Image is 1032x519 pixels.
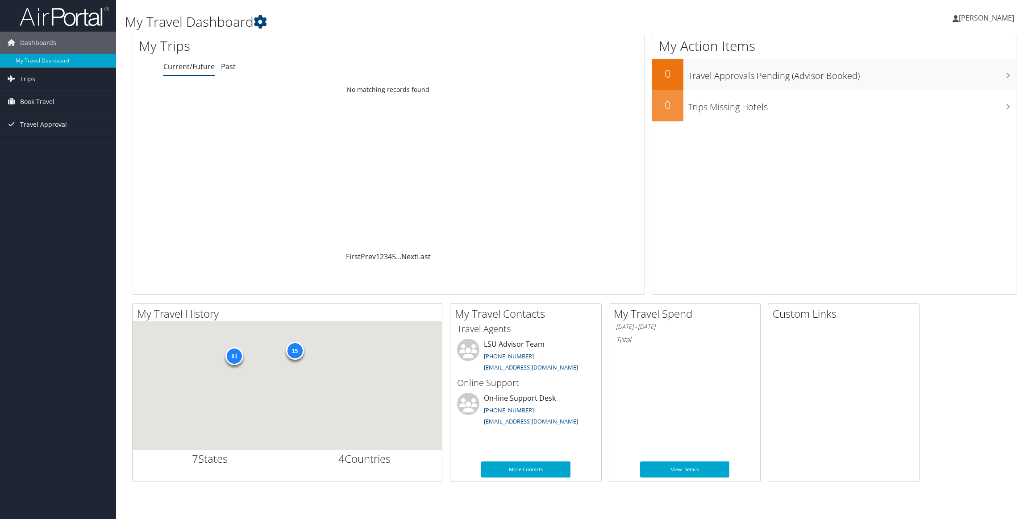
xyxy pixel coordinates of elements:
h2: My Travel Contacts [455,306,601,321]
h2: 0 [652,66,683,81]
td: No matching records found [132,82,645,98]
h2: My Travel History [137,306,442,321]
span: [PERSON_NAME] [959,13,1014,23]
a: Past [221,62,236,71]
h2: Countries [294,451,436,466]
h2: States [139,451,281,466]
h1: My Action Items [652,37,1016,55]
a: 3 [384,252,388,262]
a: [PERSON_NAME] [953,4,1023,31]
a: View Details [640,461,729,477]
span: Book Travel [20,91,54,113]
a: First [346,252,361,262]
a: Last [417,252,431,262]
span: Trips [20,68,35,90]
li: LSU Advisor Team [453,339,599,375]
h3: Trips Missing Hotels [688,96,1016,113]
h3: Travel Agents [457,323,595,335]
a: 1 [376,252,380,262]
h2: 0 [652,97,683,112]
h1: My Trips [139,37,424,55]
a: 4 [388,252,392,262]
a: [EMAIL_ADDRESS][DOMAIN_NAME] [484,363,578,371]
a: 2 [380,252,384,262]
h1: My Travel Dashboard [125,12,724,31]
h6: [DATE] - [DATE] [616,323,753,331]
h2: Custom Links [773,306,919,321]
img: airportal-logo.png [20,6,109,27]
div: 81 [225,347,243,365]
a: 5 [392,252,396,262]
li: On-line Support Desk [453,393,599,429]
a: [PHONE_NUMBER] [484,352,534,360]
span: … [396,252,401,262]
a: Next [401,252,417,262]
h3: Travel Approvals Pending (Advisor Booked) [688,65,1016,82]
span: Dashboards [20,32,56,54]
h6: Total [616,335,753,345]
a: Prev [361,252,376,262]
a: Current/Future [163,62,215,71]
a: [PHONE_NUMBER] [484,406,534,414]
h2: My Travel Spend [614,306,760,321]
a: More Contacts [481,461,570,477]
div: 15 [286,341,304,359]
a: 0Travel Approvals Pending (Advisor Booked) [652,59,1016,90]
span: 7 [192,451,198,466]
h3: Online Support [457,377,595,389]
a: 0Trips Missing Hotels [652,90,1016,121]
a: [EMAIL_ADDRESS][DOMAIN_NAME] [484,417,578,425]
span: 4 [338,451,345,466]
span: Travel Approval [20,113,67,136]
